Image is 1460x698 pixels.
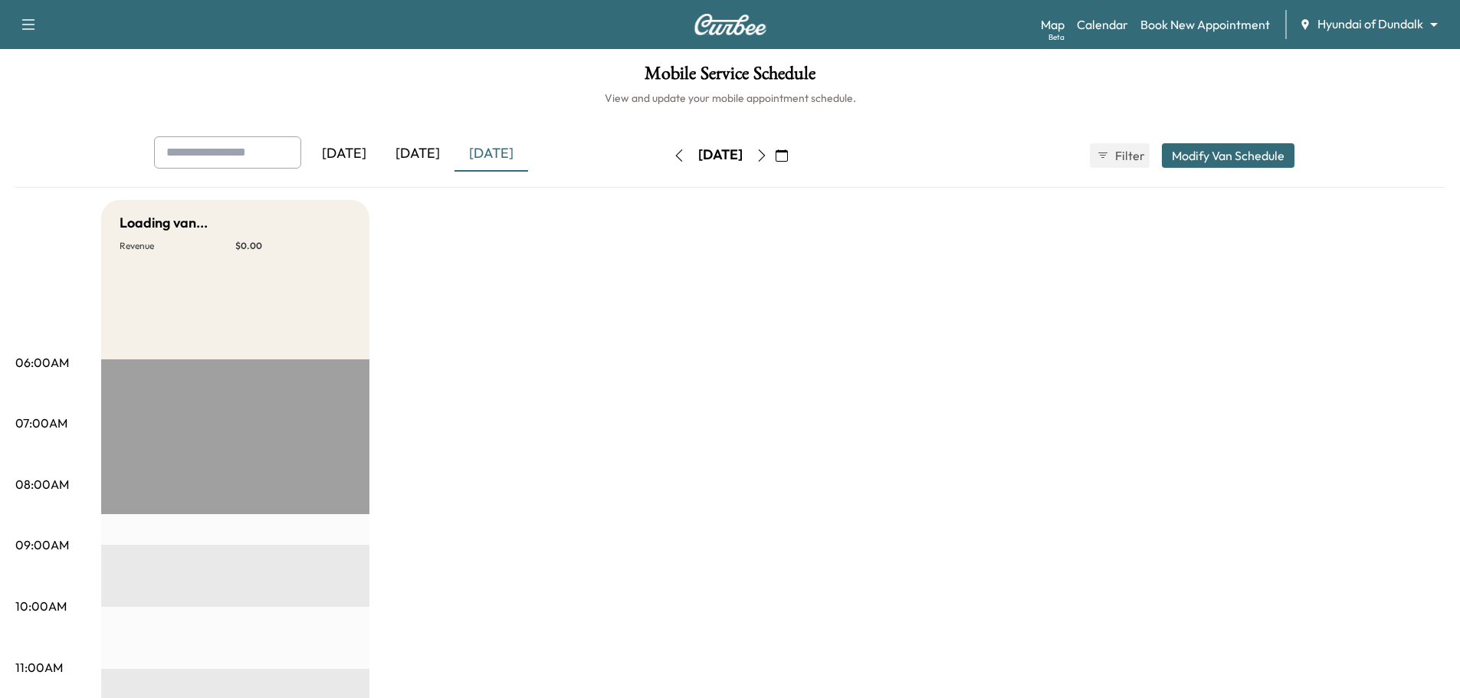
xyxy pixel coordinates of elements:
[1317,15,1423,33] span: Hyundai of Dundalk
[15,597,67,615] p: 10:00AM
[15,658,63,677] p: 11:00AM
[1115,146,1143,165] span: Filter
[698,146,743,165] div: [DATE]
[15,64,1445,90] h1: Mobile Service Schedule
[454,136,528,172] div: [DATE]
[15,475,69,493] p: 08:00AM
[15,536,69,554] p: 09:00AM
[307,136,381,172] div: [DATE]
[1162,143,1294,168] button: Modify Van Schedule
[1090,143,1150,168] button: Filter
[235,240,351,252] p: $ 0.00
[694,14,767,35] img: Curbee Logo
[15,90,1445,106] h6: View and update your mobile appointment schedule.
[1140,15,1270,34] a: Book New Appointment
[1077,15,1128,34] a: Calendar
[381,136,454,172] div: [DATE]
[1041,15,1065,34] a: MapBeta
[1048,31,1065,43] div: Beta
[120,212,208,234] h5: Loading van...
[15,414,67,432] p: 07:00AM
[120,240,235,252] p: Revenue
[15,353,69,372] p: 06:00AM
